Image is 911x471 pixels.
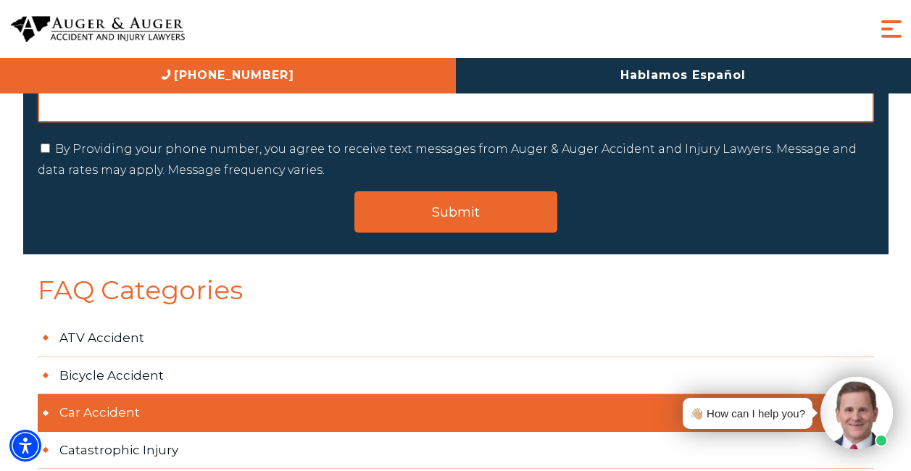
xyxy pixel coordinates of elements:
img: Intaker widget Avatar [820,377,893,449]
a: Bicycle Accident [38,357,874,395]
a: Car Accident [38,394,874,432]
div: Accessibility Menu [9,430,41,462]
span: FAQ Categories [23,276,889,320]
a: ATV Accident [38,320,874,357]
button: Menu [877,14,906,43]
label: By Providing your phone number, you agree to receive text messages from Auger & Auger Accident an... [38,142,857,177]
input: Submit [354,191,557,233]
img: Auger & Auger Accident and Injury Lawyers Logo [11,16,185,43]
div: 👋🏼 How can I help you? [690,404,805,423]
a: Catastrophic Injury [38,432,874,470]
